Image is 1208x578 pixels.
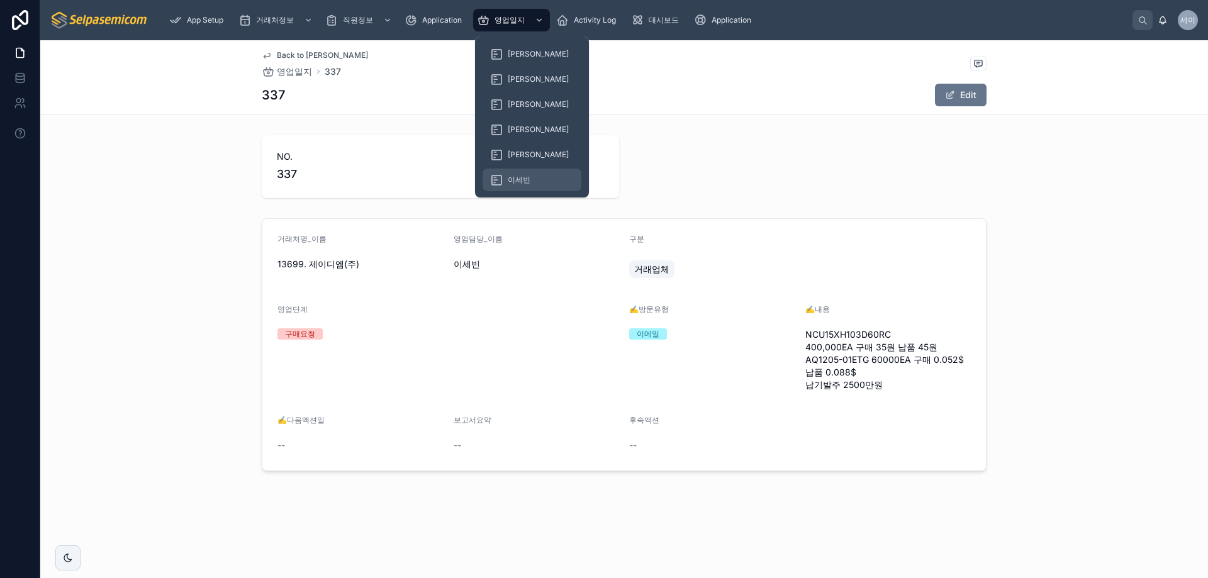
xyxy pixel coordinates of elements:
[508,125,569,135] span: [PERSON_NAME]
[277,165,604,183] span: 337
[343,15,373,25] span: 직원정보
[627,9,688,31] a: 대시보드
[50,10,149,30] img: App logo
[235,9,319,31] a: 거래처정보
[454,258,620,270] span: 이세빈
[649,15,679,25] span: 대시보드
[325,65,341,78] a: 337
[483,169,581,191] a: 이세빈
[262,86,285,104] h1: 337
[454,439,461,452] span: --
[508,175,530,185] span: 이세빈
[285,328,315,340] div: 구매요청
[508,99,569,109] span: [PERSON_NAME]
[422,15,462,25] span: Application
[483,43,581,65] a: [PERSON_NAME]
[629,439,637,452] span: --
[262,50,368,60] a: Back to [PERSON_NAME]
[637,328,659,340] div: 이메일
[508,74,569,84] span: [PERSON_NAME]
[629,415,659,425] span: 후속액션
[552,9,625,31] a: Activity Log
[629,234,644,243] span: 구분
[712,15,751,25] span: Application
[277,439,285,452] span: --
[165,9,232,31] a: App Setup
[401,9,471,31] a: Application
[634,263,669,275] span: 거래업체
[508,150,569,160] span: [PERSON_NAME]
[574,15,616,25] span: Activity Log
[805,304,830,314] span: ✍️내용
[483,93,581,116] a: [PERSON_NAME]
[322,9,398,31] a: 직원정보
[159,6,1132,34] div: scrollable content
[473,9,550,31] a: 영업일지
[1180,15,1195,25] span: 세이
[256,15,294,25] span: 거래처정보
[935,84,987,106] button: Edit
[454,415,491,425] span: 보고서요약
[277,415,325,425] span: ✍️다음액션일
[262,65,312,78] a: 영업일지
[690,9,760,31] a: Application
[277,65,312,78] span: 영업일지
[277,258,444,270] span: 13699. 제이디엠(주)
[495,15,525,25] span: 영업일지
[508,49,569,59] span: [PERSON_NAME]
[483,118,581,141] a: [PERSON_NAME]
[277,150,604,163] span: NO.
[454,234,503,243] span: 영엄담당_이름
[277,50,368,60] span: Back to [PERSON_NAME]
[805,328,971,391] span: NCU15XH103D60RC 400,000EA 구매 35원 납품 45원 AQ1205-01ETG 60000EA 구매 0.052$ 납품 0.088$ 납기발주 2500만원
[187,15,223,25] span: App Setup
[483,143,581,166] a: [PERSON_NAME]
[483,68,581,91] a: [PERSON_NAME]
[629,304,669,314] span: ✍️방문유형
[277,304,308,314] span: 영업단계
[277,234,327,243] span: 거래처명_이름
